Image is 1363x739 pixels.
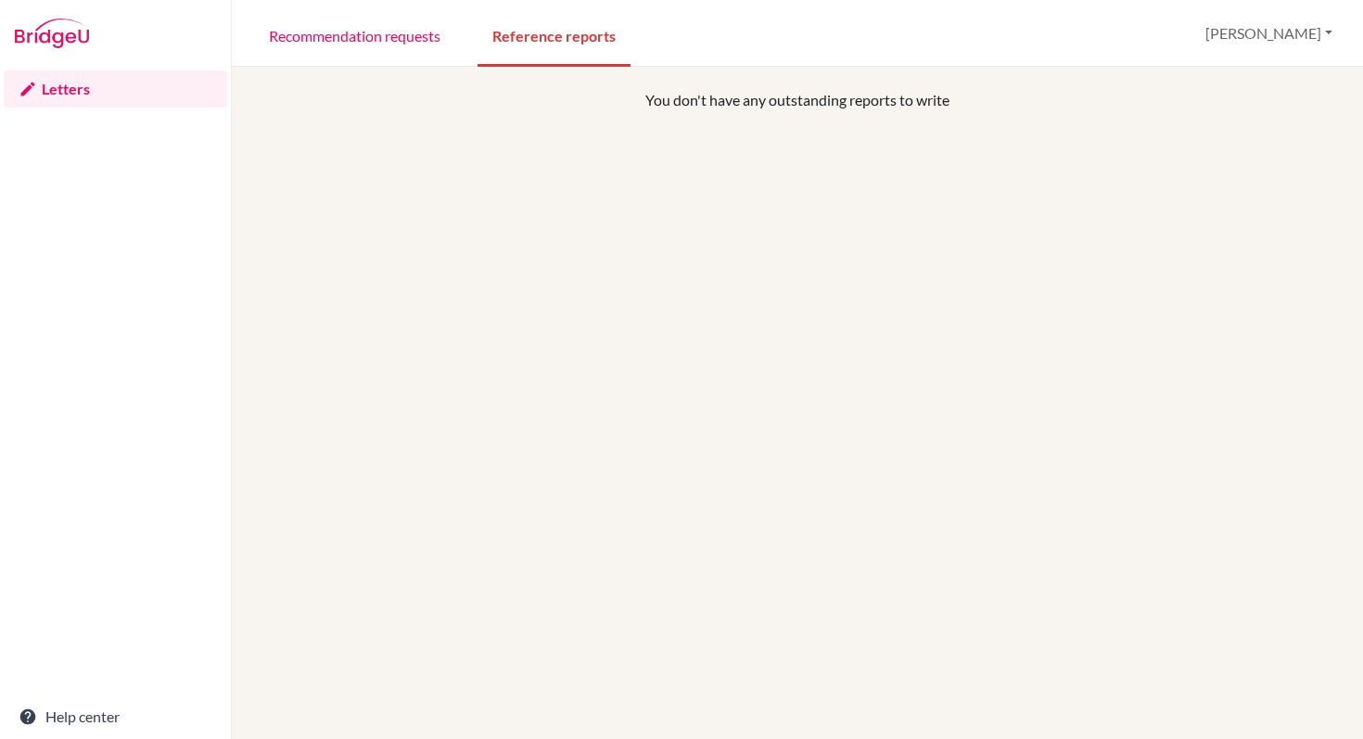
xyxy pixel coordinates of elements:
img: Bridge-U [15,19,89,48]
button: [PERSON_NAME] [1197,16,1341,51]
a: Recommendation requests [254,3,455,67]
a: Letters [4,70,227,108]
a: Help center [4,698,227,735]
a: Reference reports [478,3,631,67]
p: You don't have any outstanding reports to write [359,89,1237,111]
